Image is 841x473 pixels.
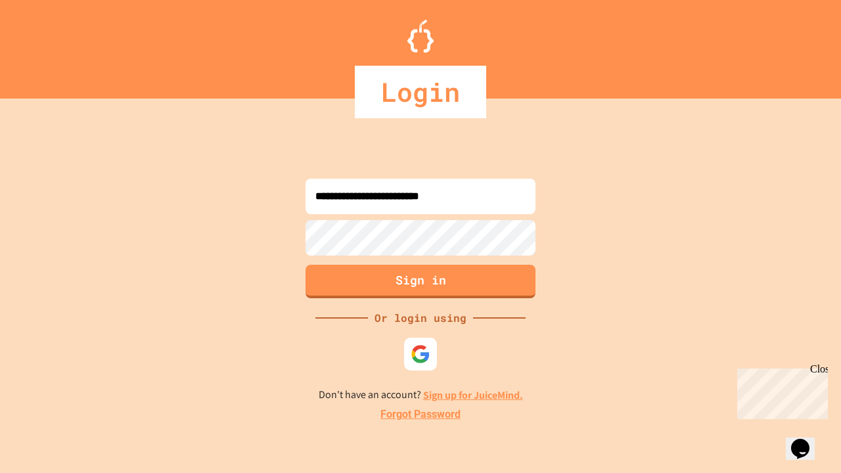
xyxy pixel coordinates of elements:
div: Chat with us now!Close [5,5,91,83]
iframe: chat widget [786,420,828,460]
div: Login [355,66,486,118]
img: Logo.svg [407,20,434,53]
p: Don't have an account? [319,387,523,403]
button: Sign in [306,265,535,298]
div: Or login using [368,310,473,326]
a: Sign up for JuiceMind. [423,388,523,402]
img: google-icon.svg [411,344,430,364]
iframe: chat widget [732,363,828,419]
a: Forgot Password [380,407,461,422]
